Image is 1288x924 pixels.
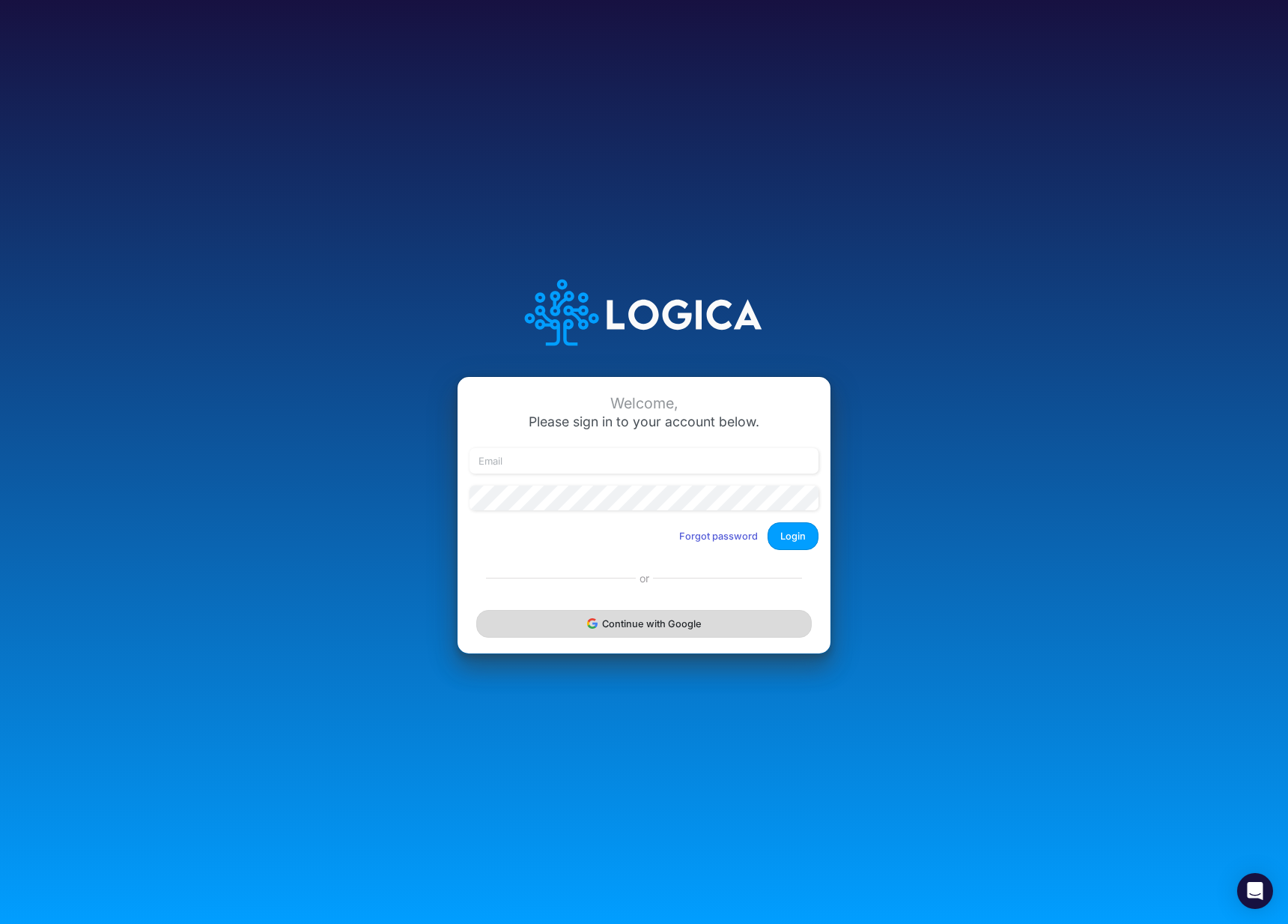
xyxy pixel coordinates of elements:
div: Open Intercom Messenger [1237,873,1273,909]
div: Welcome, [470,395,818,412]
button: Login [768,522,818,550]
span: Please sign in to your account below. [529,414,759,429]
input: Email [470,448,818,474]
button: Continue with Google [476,610,812,638]
button: Forgot password [669,524,768,549]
